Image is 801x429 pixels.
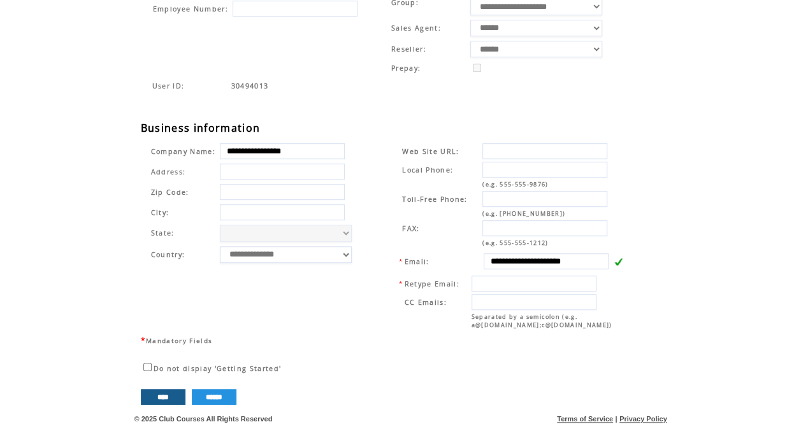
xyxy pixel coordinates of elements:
[231,81,269,90] span: Indicates the agent code for sign up page with sales agent or reseller tracking code
[402,224,419,233] span: FAX:
[152,81,185,90] span: Indicates the agent code for sign up page with sales agent or reseller tracking code
[391,45,426,53] span: Reseller:
[153,4,228,13] span: Employee Number:
[482,209,565,218] span: (e.g. [PHONE_NUMBER])
[151,229,215,237] span: State:
[402,195,467,204] span: Toll-Free Phone:
[557,415,613,423] a: Terms of Service
[402,147,459,156] span: Web Site URL:
[391,24,441,32] span: Sales Agent:
[151,167,186,176] span: Address:
[151,208,170,217] span: City:
[151,147,215,156] span: Company Name:
[482,180,548,188] span: (e.g. 555-555-9876)
[405,257,429,266] span: Email:
[482,239,548,247] span: (e.g. 555-555-1212)
[405,279,459,288] span: Retype Email:
[405,298,447,307] span: CC Emails:
[154,364,282,373] span: Do not display 'Getting Started'
[151,188,189,197] span: Zip Code:
[151,250,185,259] span: Country:
[615,415,617,423] span: |
[134,415,273,423] span: © 2025 Club Courses All Rights Reserved
[614,257,623,266] img: v.gif
[619,415,667,423] a: Privacy Policy
[141,121,261,135] span: Business information
[402,165,453,174] span: Local Phone:
[472,313,612,329] span: Separated by a semicolon (e.g. a@[DOMAIN_NAME];c@[DOMAIN_NAME])
[146,336,212,345] span: Mandatory Fields
[391,64,421,73] span: Prepay:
